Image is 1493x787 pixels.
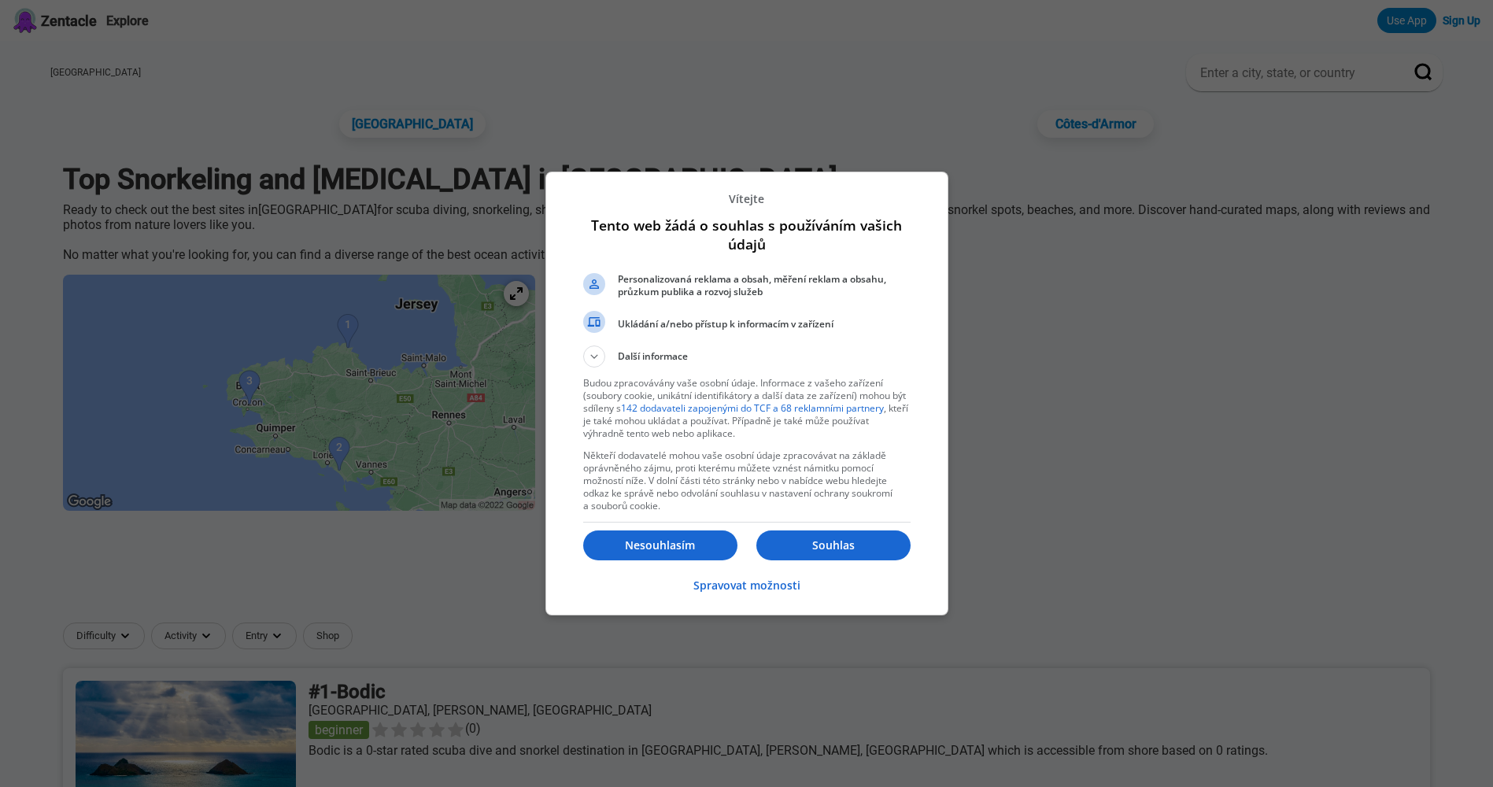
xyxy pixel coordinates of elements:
button: Souhlas [756,530,911,560]
span: Ukládání a/nebo přístup k informacím v zařízení [618,318,911,331]
span: Personalizovaná reklama a obsah, měření reklam a obsahu, průzkum publika a rozvoj služeb [618,273,911,298]
p: Souhlas [756,538,911,553]
p: Budou zpracovávány vaše osobní údaje. Informace z vašeho zařízení (soubory cookie, unikátní ident... [583,377,911,440]
div: Tento web žádá o souhlas s používáním vašich údajů [545,172,948,615]
button: Spravovat možnosti [693,569,800,603]
span: Další informace [618,349,688,368]
p: Spravovat možnosti [693,578,800,593]
button: Další informace [583,345,911,368]
a: 142 dodavateli zapojenými do TCF a 68 reklamními partnery [621,401,884,415]
p: Nesouhlasím [583,538,737,553]
p: Vítejte [583,191,911,206]
h1: Tento web žádá o souhlas s používáním vašich údajů [583,216,911,253]
button: Nesouhlasím [583,530,737,560]
p: Někteří dodavatelé mohou vaše osobní údaje zpracovávat na základě oprávněného zájmu, proti kterém... [583,449,911,512]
